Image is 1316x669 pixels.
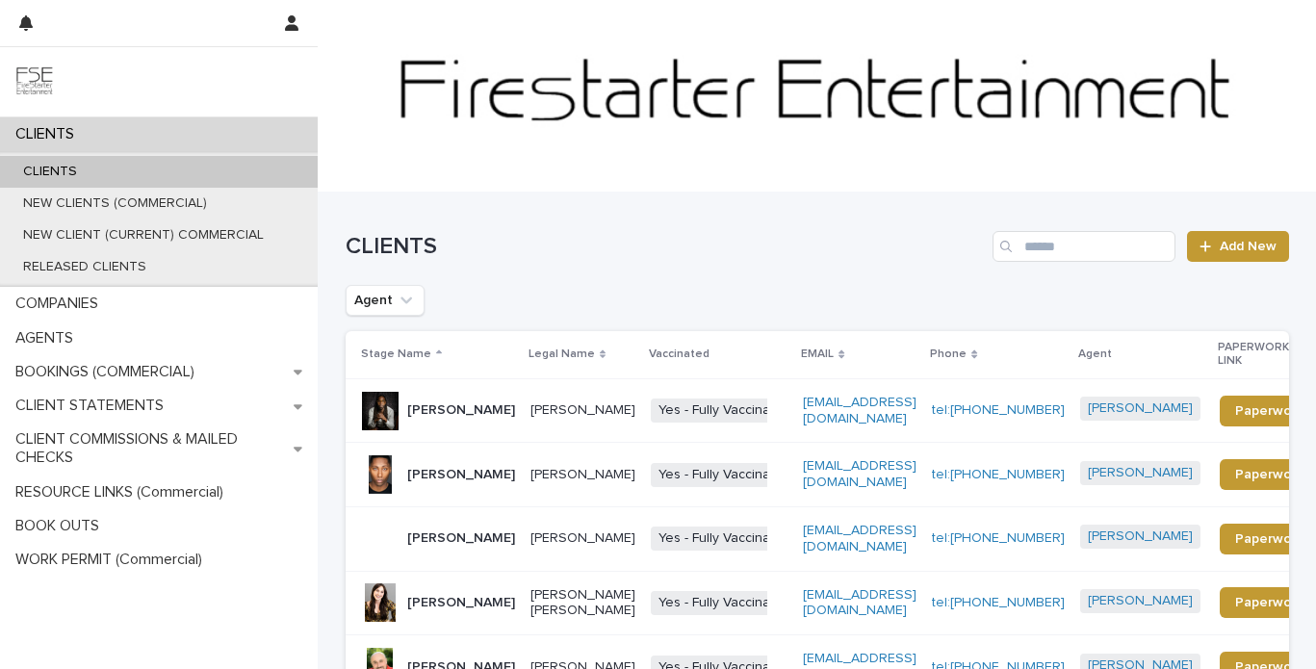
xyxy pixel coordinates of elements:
[407,402,515,419] p: [PERSON_NAME]
[8,363,210,381] p: BOOKINGS (COMMERCIAL)
[649,344,710,365] p: Vaccinated
[8,517,115,535] p: BOOK OUTS
[651,399,798,423] span: Yes - Fully Vaccinated
[8,195,222,212] p: NEW CLIENTS (COMMERCIAL)
[1088,593,1193,609] a: [PERSON_NAME]
[530,467,635,483] p: [PERSON_NAME]
[1088,465,1193,481] a: [PERSON_NAME]
[651,591,798,615] span: Yes - Fully Vaccinated
[407,595,515,611] p: [PERSON_NAME]
[803,524,916,553] a: [EMAIL_ADDRESS][DOMAIN_NAME]
[8,164,92,180] p: CLIENTS
[8,295,114,313] p: COMPANIES
[530,402,635,419] p: [PERSON_NAME]
[346,233,986,261] h1: CLIENTS
[1235,468,1303,481] span: Paperwork
[932,468,1065,481] a: tel:[PHONE_NUMBER]
[803,459,916,489] a: [EMAIL_ADDRESS][DOMAIN_NAME]
[8,329,89,347] p: AGENTS
[8,125,90,143] p: CLIENTS
[1187,231,1288,262] a: Add New
[529,344,595,365] p: Legal Name
[407,530,515,547] p: [PERSON_NAME]
[346,285,425,316] button: Agent
[1078,344,1112,365] p: Agent
[407,467,515,483] p: [PERSON_NAME]
[801,344,834,365] p: EMAIL
[932,531,1065,545] a: tel:[PHONE_NUMBER]
[8,397,179,415] p: CLIENT STATEMENTS
[1088,528,1193,545] a: [PERSON_NAME]
[651,463,798,487] span: Yes - Fully Vaccinated
[530,587,635,620] p: [PERSON_NAME] [PERSON_NAME]
[1218,337,1308,373] p: PAPERWORK LINK
[651,527,798,551] span: Yes - Fully Vaccinated
[8,259,162,275] p: RELEASED CLIENTS
[8,483,239,502] p: RESOURCE LINKS (Commercial)
[993,231,1175,262] input: Search
[1235,532,1303,546] span: Paperwork
[803,588,916,618] a: [EMAIL_ADDRESS][DOMAIN_NAME]
[803,396,916,425] a: [EMAIL_ADDRESS][DOMAIN_NAME]
[361,344,431,365] p: Stage Name
[932,596,1065,609] a: tel:[PHONE_NUMBER]
[1088,400,1193,417] a: [PERSON_NAME]
[930,344,967,365] p: Phone
[530,530,635,547] p: [PERSON_NAME]
[1235,596,1303,609] span: Paperwork
[8,227,279,244] p: NEW CLIENT (CURRENT) COMMERCIAL
[1220,240,1277,253] span: Add New
[932,403,1065,417] a: tel:[PHONE_NUMBER]
[8,551,218,569] p: WORK PERMIT (Commercial)
[1235,404,1303,418] span: Paperwork
[15,63,54,101] img: 9JgRvJ3ETPGCJDhvPVA5
[8,430,294,467] p: CLIENT COMMISSIONS & MAILED CHECKS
